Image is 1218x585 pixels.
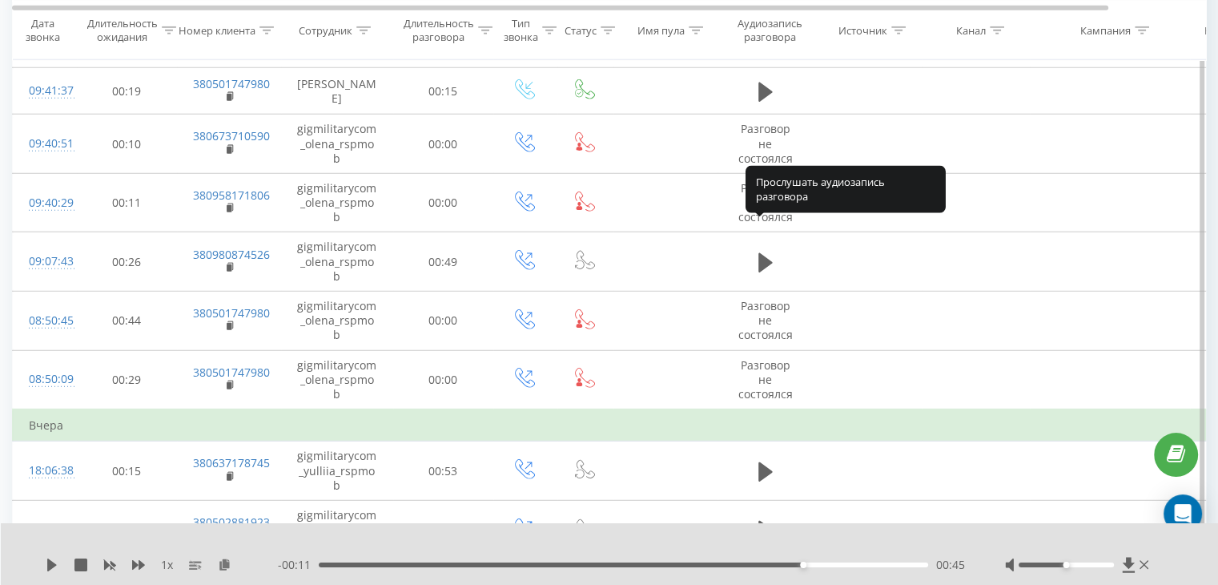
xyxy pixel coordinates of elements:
a: 380501747980 [193,365,270,380]
span: 00:45 [936,557,965,573]
td: 00:21 [77,500,177,559]
div: Сотрудник [299,23,352,37]
div: Дата звонка [13,17,72,44]
td: 00:53 [393,442,493,501]
div: 09:40:51 [29,128,61,159]
a: 380501747980 [193,305,270,321]
div: 08:50:45 [29,305,61,337]
a: 380958171806 [193,188,270,203]
a: 380637178745 [193,455,270,470]
td: 00:19 [77,68,177,115]
span: 1 x [161,557,173,573]
td: 00:15 [77,442,177,501]
td: 00:44 [77,292,177,351]
td: gigmilitarycom_olena_rspmob [281,232,393,292]
td: 00:41 [393,500,493,559]
span: Разговор не состоялся [738,298,793,342]
div: Прослушать аудиозапись разговора [746,166,946,213]
div: 09:40:29 [29,188,61,219]
a: 380980874526 [193,247,270,262]
div: Номер клиента [179,23,255,37]
td: gigmilitarycom_yulliia_rspmob [281,442,393,501]
div: Кампания [1080,23,1131,37]
div: Канал [956,23,986,37]
td: 00:00 [393,173,493,232]
td: 00:29 [77,350,177,409]
td: 00:15 [393,68,493,115]
div: Аудиозапись разговора [731,17,809,44]
td: 00:00 [393,115,493,174]
div: 08:50:09 [29,364,61,395]
div: Accessibility label [1063,562,1069,568]
div: Длительность ожидания [87,17,158,44]
td: 00:26 [77,232,177,292]
td: 00:00 [393,292,493,351]
div: Источник [838,23,887,37]
div: Длительность разговора [404,17,474,44]
td: [PERSON_NAME] [281,68,393,115]
div: 18:06:38 [29,455,61,486]
div: Open Intercom Messenger [1164,494,1202,533]
td: 00:11 [77,173,177,232]
div: 09:07:43 [29,246,61,277]
td: gigmilitarycom_olena_rspmob [281,292,393,351]
td: 00:10 [77,115,177,174]
span: Разговор не состоялся [738,121,793,165]
div: Тип звонка [504,17,538,44]
div: 09:41:37 [29,75,61,107]
a: 380501747980 [193,76,270,91]
td: 00:49 [393,232,493,292]
span: - 00:11 [278,557,319,573]
div: Accessibility label [800,562,806,568]
td: 00:00 [393,350,493,409]
td: gigmilitarycom_yulliia_rspmob [281,500,393,559]
td: gigmilitarycom_olena_rspmob [281,115,393,174]
a: 380673710590 [193,128,270,143]
td: gigmilitarycom_olena_rspmob [281,350,393,409]
div: 16:50:21 [29,514,61,546]
a: 380502881923 [193,514,270,530]
div: Имя пула [637,23,685,37]
div: Статус [565,23,597,37]
span: Разговор не состоялся [738,357,793,401]
td: gigmilitarycom_olena_rspmob [281,173,393,232]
